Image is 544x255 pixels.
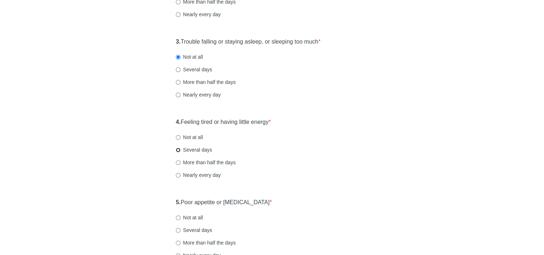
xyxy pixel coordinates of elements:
label: Nearly every day [176,91,221,98]
label: More than half the days [176,239,236,246]
input: Nearly every day [176,173,180,178]
label: Several days [176,66,212,73]
input: Not at all [176,55,180,59]
input: Nearly every day [176,12,180,17]
input: Several days [176,228,180,233]
input: Not at all [176,135,180,140]
input: Several days [176,148,180,152]
label: Not at all [176,214,203,221]
label: More than half the days [176,159,236,166]
label: Feeling tired or having little energy [176,118,271,126]
label: Several days [176,146,212,153]
strong: 4. [176,119,180,125]
label: More than half the days [176,79,236,86]
label: Several days [176,227,212,234]
label: Nearly every day [176,11,221,18]
strong: 5. [176,199,180,205]
input: Not at all [176,215,180,220]
input: Several days [176,67,180,72]
label: Poor appetite or [MEDICAL_DATA] [176,198,272,207]
label: Not at all [176,53,203,61]
label: Nearly every day [176,171,221,179]
label: Not at all [176,134,203,141]
input: More than half the days [176,80,180,85]
input: More than half the days [176,160,180,165]
strong: 3. [176,39,180,45]
label: Trouble falling or staying asleep, or sleeping too much [176,38,320,46]
input: More than half the days [176,241,180,245]
input: Nearly every day [176,93,180,97]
